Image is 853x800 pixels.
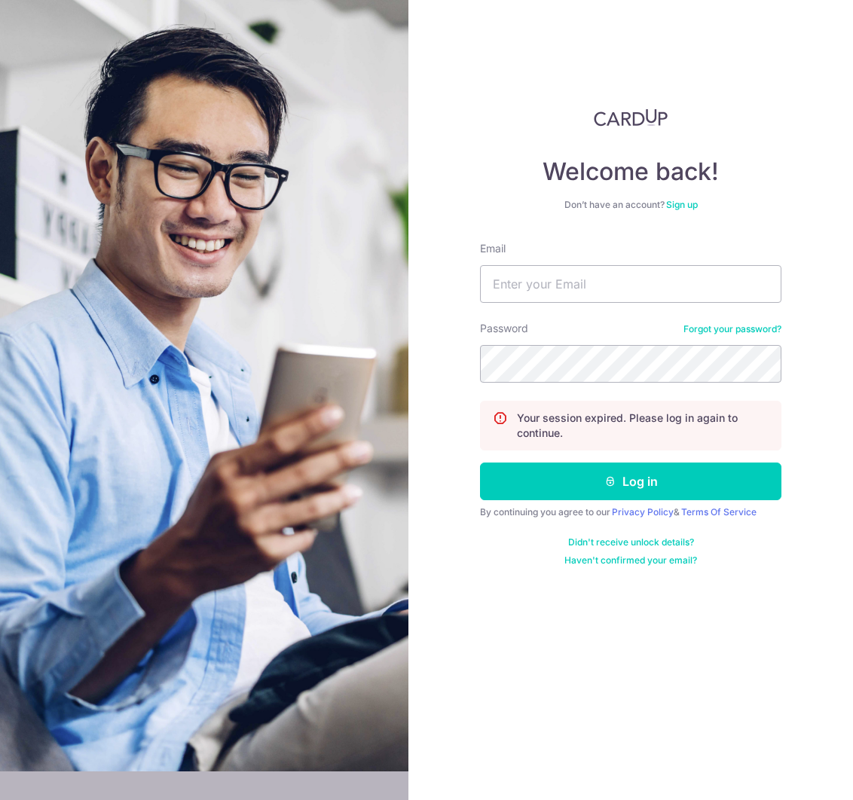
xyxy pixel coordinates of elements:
a: Sign up [666,199,698,210]
div: By continuing you agree to our & [480,506,781,518]
a: Privacy Policy [612,506,674,518]
p: Your session expired. Please log in again to continue. [517,411,769,441]
a: Haven't confirmed your email? [564,554,697,566]
a: Didn't receive unlock details? [568,536,694,548]
button: Log in [480,463,781,500]
a: Terms Of Service [681,506,757,518]
label: Password [480,321,528,336]
h4: Welcome back! [480,157,781,187]
a: Forgot your password? [683,323,781,335]
div: Don’t have an account? [480,199,781,211]
input: Enter your Email [480,265,781,303]
img: CardUp Logo [594,108,668,127]
label: Email [480,241,506,256]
